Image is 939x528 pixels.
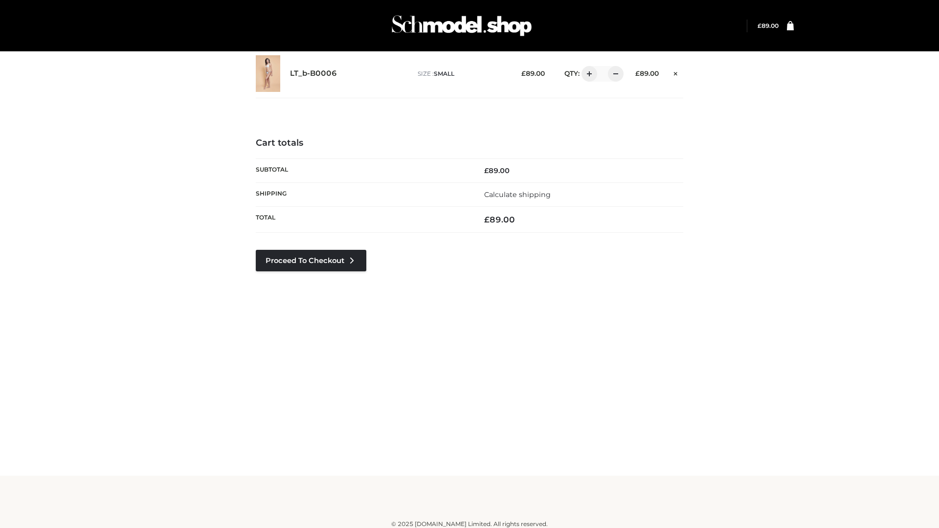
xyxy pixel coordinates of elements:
span: £ [521,69,526,77]
p: size : [418,69,506,78]
th: Shipping [256,182,469,206]
a: Remove this item [669,66,683,79]
a: Proceed to Checkout [256,250,366,271]
span: £ [635,69,640,77]
bdi: 89.00 [484,215,515,224]
a: LT_b-B0006 [290,69,337,78]
div: QTY: [555,66,620,82]
span: £ [484,215,490,224]
th: Subtotal [256,158,469,182]
a: £89.00 [758,22,779,29]
span: £ [758,22,761,29]
a: Calculate shipping [484,190,551,199]
span: SMALL [434,70,454,77]
th: Total [256,207,469,233]
bdi: 89.00 [521,69,545,77]
bdi: 89.00 [484,166,510,175]
h4: Cart totals [256,138,683,149]
bdi: 89.00 [758,22,779,29]
bdi: 89.00 [635,69,659,77]
img: Schmodel Admin 964 [388,6,535,45]
span: £ [484,166,489,175]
